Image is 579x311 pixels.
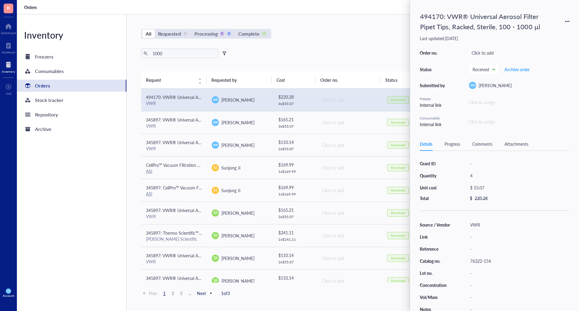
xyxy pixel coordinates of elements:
[322,255,378,262] div: Click to add
[322,210,378,216] div: Click to add
[146,259,202,264] div: VWR
[445,141,460,147] div: Progress
[420,185,451,190] div: Unit cost
[2,70,15,73] div: Inventory
[221,233,255,239] span: [PERSON_NAME]
[213,120,218,125] span: KW
[17,29,126,41] div: Inventory
[479,82,512,88] span: [PERSON_NAME]
[473,67,495,72] span: Received
[207,71,272,88] th: Requested by
[278,192,312,197] div: 1 x $ 169.99
[420,96,447,102] div: Freezer
[317,202,382,224] td: Click to add
[469,118,569,125] div: Click to assign
[220,31,225,36] div: 0
[146,117,296,123] span: 345897: VWR® Universal Aerosol Filter Pipet Tips, Racked, Sterile, 100 - 1000 µl
[141,71,207,88] th: Request
[467,245,569,253] div: -
[317,224,382,247] td: Click to add
[24,5,38,10] a: Orders
[35,125,52,133] div: Archive
[146,275,296,281] span: 345897: VWR® Universal Aerosol Filter Pipet Tips, Racked, Sterile, 100 - 1000 µl
[146,252,296,259] span: 345897: VWR® Universal Aerosol Filter Pipet Tips, Racked, Sterile, 100 - 1000 µl
[278,229,312,236] div: $ 241.11
[420,102,447,108] div: Internal link
[146,94,296,100] span: 494170: VWR® Universal Aerosol Filter Pipet Tips, Racked, Sterile, 100 - 1000 µl
[213,233,217,238] span: TA
[420,246,451,252] div: Reference
[17,51,126,63] a: Freezers
[221,255,255,261] span: [PERSON_NAME]
[186,290,193,296] span: ...
[35,52,53,61] div: Freezers
[278,260,312,265] div: 2 x $ 55.07
[317,156,382,179] td: Click to add
[391,97,405,102] div: Received
[317,89,382,111] td: Click to add
[213,255,217,261] span: TA
[391,278,405,283] div: Received
[17,80,126,92] a: Orders
[2,50,15,54] div: Notebook
[391,233,405,238] div: Received
[420,294,451,300] div: Vol/Mass
[317,111,382,134] td: Click to add
[221,142,255,148] span: [PERSON_NAME]
[322,119,378,126] div: Click to add
[420,83,447,88] div: Submitted by
[278,214,312,219] div: 3 x $ 55.07
[1,21,16,35] a: Dashboard
[213,210,217,216] span: TA
[278,94,312,100] div: $ 220.28
[505,67,530,72] span: Archive order
[420,50,447,56] div: Order no.
[467,183,567,192] div: $ 55.07
[278,275,312,281] div: $ 110.14
[238,30,259,38] div: Complete
[35,81,50,90] div: Orders
[420,195,451,201] div: Total
[226,31,232,36] div: 0
[420,67,447,72] div: Status
[2,41,15,54] a: Notebook
[278,161,312,168] div: $ 169.99
[278,282,312,287] div: 2 x $ 55.07
[317,269,382,292] td: Click to add
[197,290,214,296] span: Next
[322,164,378,171] div: Click to add
[278,147,312,151] div: 2 x $ 55.07
[322,142,378,148] div: Click to add
[278,139,312,145] div: $ 110.14
[221,278,255,284] span: [PERSON_NAME]
[7,4,10,11] span: K
[195,30,218,38] div: Processing
[417,10,544,33] div: 494170: VWR® Universal Aerosol Filter Pipet Tips, Racked, Sterile, 100 - 1000 µl
[472,141,492,147] div: Comments
[391,188,405,193] div: Received
[35,67,64,75] div: Consumables
[420,141,432,147] div: Details
[261,31,267,36] div: 53
[420,121,447,128] div: Internal link
[146,77,195,83] span: Request
[150,49,216,58] input: Find orders in table
[146,230,381,236] span: 345897: Thermo Scientific™ SoftFit-L™ Pipette Tips, Filtered, Low-Retention, Hinged Rack, PCR Rea...
[278,101,312,106] div: 4 x $ 55.07
[278,116,312,123] div: $ 165.21
[420,116,447,121] div: Consumable
[469,99,569,106] div: Click to assign
[420,270,451,276] div: Lot no.
[35,110,58,119] div: Repository
[322,187,378,194] div: Click to add
[221,210,255,216] span: [PERSON_NAME]
[467,281,569,289] div: -
[420,234,451,240] div: Link
[391,211,405,215] div: Received
[146,100,202,106] div: VWR
[161,290,168,296] span: 1
[467,233,569,241] div: -
[213,143,218,147] span: KW
[1,31,16,35] div: Dashboard
[315,71,381,88] th: Order no.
